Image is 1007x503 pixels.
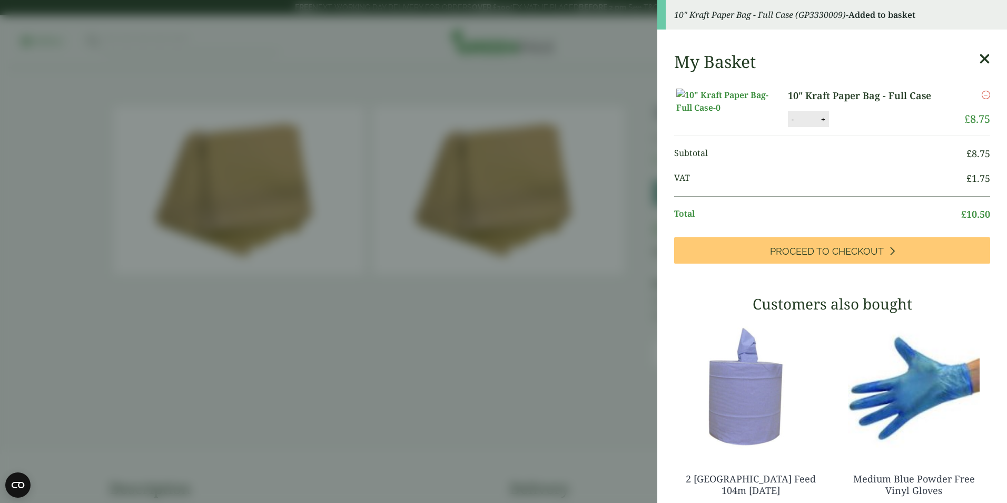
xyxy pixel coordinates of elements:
[676,89,771,114] img: 10" Kraft Paper Bag-Full Case-0
[848,9,915,21] strong: Added to basket
[674,295,990,313] h3: Customers also bought
[961,208,966,220] span: £
[674,147,966,161] span: Subtotal
[853,472,975,497] a: Medium Blue Powder Free Vinyl Gloves
[964,112,970,126] span: £
[674,321,827,452] img: 3630017-2-Ply-Blue-Centre-Feed-104m
[674,52,756,72] h2: My Basket
[674,207,961,221] span: Total
[674,237,990,264] a: Proceed to Checkout
[5,472,31,498] button: Open CMP widget
[966,172,990,185] bdi: 1.75
[674,171,966,186] span: VAT
[788,115,797,124] button: -
[982,89,990,101] a: Remove this item
[770,246,884,257] span: Proceed to Checkout
[837,321,990,452] img: 4130015J-Blue-Vinyl-Powder-Free-Gloves-Medium
[686,472,816,497] a: 2 [GEOGRAPHIC_DATA] Feed 104m [DATE]
[961,208,990,220] bdi: 10.50
[818,115,828,124] button: +
[966,147,990,160] bdi: 8.75
[966,147,972,160] span: £
[674,9,846,21] em: 10" Kraft Paper Bag - Full Case (GP3330009)
[964,112,990,126] bdi: 8.75
[966,172,972,185] span: £
[788,89,948,103] a: 10" Kraft Paper Bag - Full Case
